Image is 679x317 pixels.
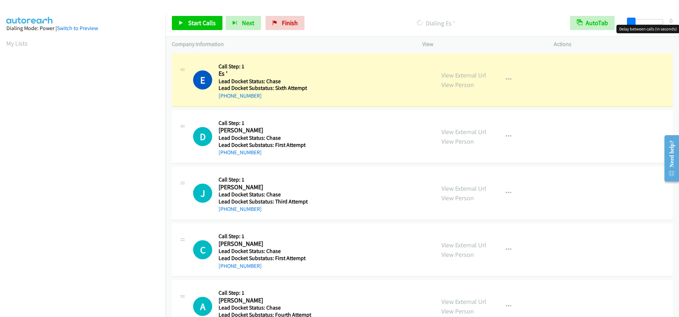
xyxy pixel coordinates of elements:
span: Start Calls [188,19,216,27]
a: [PHONE_NUMBER] [219,92,262,99]
span: Next [242,19,254,27]
a: [PHONE_NUMBER] [219,206,262,212]
a: View Person [441,307,474,315]
div: The call is yet to be attempted [193,240,212,259]
button: AutoTab [570,16,615,30]
a: Start Calls [172,16,222,30]
h5: Lead Docket Substatus: First Attempt [219,142,311,149]
a: View External Url [441,184,486,192]
button: Next [226,16,261,30]
h5: Lead Docket Substatus: Sixth Attempt [219,85,311,92]
h5: Lead Docket Status: Chase [219,191,311,198]
h1: D [193,127,212,146]
a: [PHONE_NUMBER] [219,263,262,269]
iframe: Resource Center [658,130,679,186]
a: [PHONE_NUMBER] [219,149,262,156]
h5: Lead Docket Status: Chase [219,248,311,255]
h1: J [193,184,212,203]
h5: Call Step: 1 [219,120,311,127]
a: View Person [441,81,474,89]
h2: [PERSON_NAME] [219,296,311,305]
p: Actions [554,40,673,48]
div: The call is yet to be attempted [193,297,212,316]
p: View [422,40,541,48]
h5: Lead Docket Substatus: Third Attempt [219,198,311,205]
a: View Person [441,137,474,145]
a: My Lists [6,39,28,47]
a: Switch to Preview [57,25,98,31]
a: Finish [266,16,304,30]
h1: C [193,240,212,259]
h2: [PERSON_NAME] [219,183,311,191]
span: Finish [282,19,298,27]
a: View Person [441,194,474,202]
h2: [PERSON_NAME] [219,126,311,134]
h5: Call Step: 1 [219,289,311,296]
a: View External Url [441,128,486,136]
div: 0 [669,16,673,25]
a: View External Url [441,71,486,79]
h5: Lead Docket Substatus: First Attempt [219,255,311,262]
h5: Lead Docket Status: Chase [219,78,311,85]
p: Dialing Es ' [314,18,557,28]
h5: Call Step: 1 [219,233,311,240]
h5: Lead Docket Status: Chase [219,134,311,142]
p: Company Information [172,40,410,48]
h1: E [193,70,212,90]
div: Dialing Mode: Power | [6,24,159,33]
div: The call is yet to be attempted [193,184,212,203]
h2: Es ' [219,70,311,78]
div: The call is yet to be attempted [193,127,212,146]
h2: [PERSON_NAME] [219,240,311,248]
h5: Call Step: 1 [219,63,311,70]
a: View External Url [441,298,486,306]
h5: Call Step: 1 [219,176,311,183]
a: View Person [441,250,474,259]
h5: Lead Docket Status: Chase [219,304,311,311]
h1: A [193,297,212,316]
a: View External Url [441,241,486,249]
